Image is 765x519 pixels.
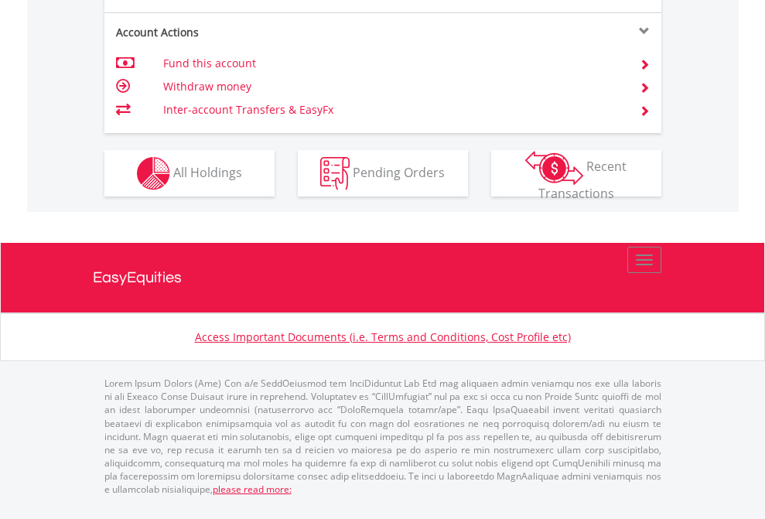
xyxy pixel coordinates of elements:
[213,483,292,496] a: please read more:
[104,25,383,40] div: Account Actions
[320,157,350,190] img: pending_instructions-wht.png
[163,75,620,98] td: Withdraw money
[353,163,445,180] span: Pending Orders
[104,377,661,496] p: Lorem Ipsum Dolors (Ame) Con a/e SeddOeiusmod tem InciDiduntut Lab Etd mag aliquaen admin veniamq...
[137,157,170,190] img: holdings-wht.png
[93,243,673,312] a: EasyEquities
[173,163,242,180] span: All Holdings
[163,52,620,75] td: Fund this account
[163,98,620,121] td: Inter-account Transfers & EasyFx
[298,150,468,196] button: Pending Orders
[195,329,571,344] a: Access Important Documents (i.e. Terms and Conditions, Cost Profile etc)
[525,151,583,185] img: transactions-zar-wht.png
[491,150,661,196] button: Recent Transactions
[104,150,275,196] button: All Holdings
